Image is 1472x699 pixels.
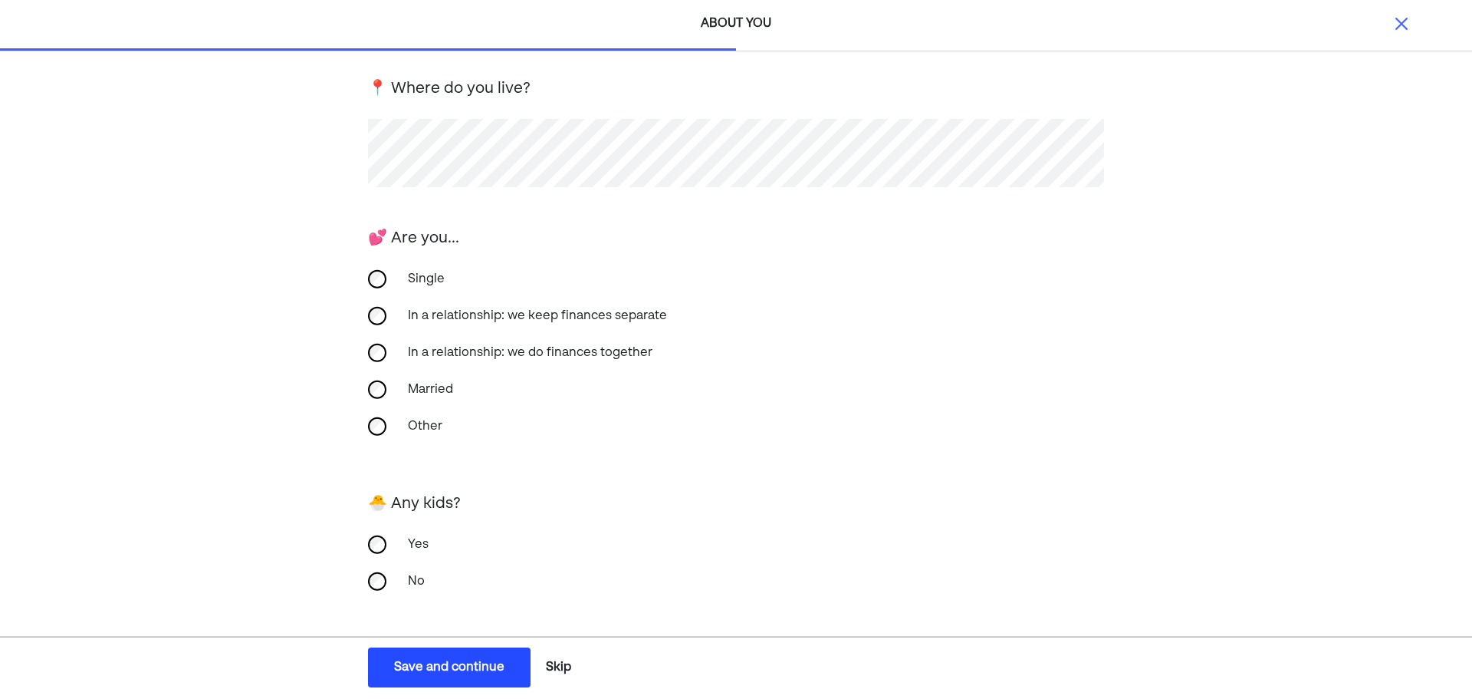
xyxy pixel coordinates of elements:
[399,563,552,600] div: No
[399,261,552,298] div: Single
[399,335,662,371] div: In a relationship: we do finances together
[399,298,676,335] div: In a relationship: we keep finances separate
[399,371,552,408] div: Married
[399,526,552,563] div: Yes
[394,658,504,677] div: Save and continue
[368,227,459,250] div: 💕 Are you...
[368,77,531,101] div: 📍 Where do you live?
[368,493,461,516] div: 🐣 Any kids?
[368,648,531,687] button: Save and continue
[514,15,959,33] div: ABOUT YOU
[540,648,577,687] button: Skip
[399,408,552,445] div: Other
